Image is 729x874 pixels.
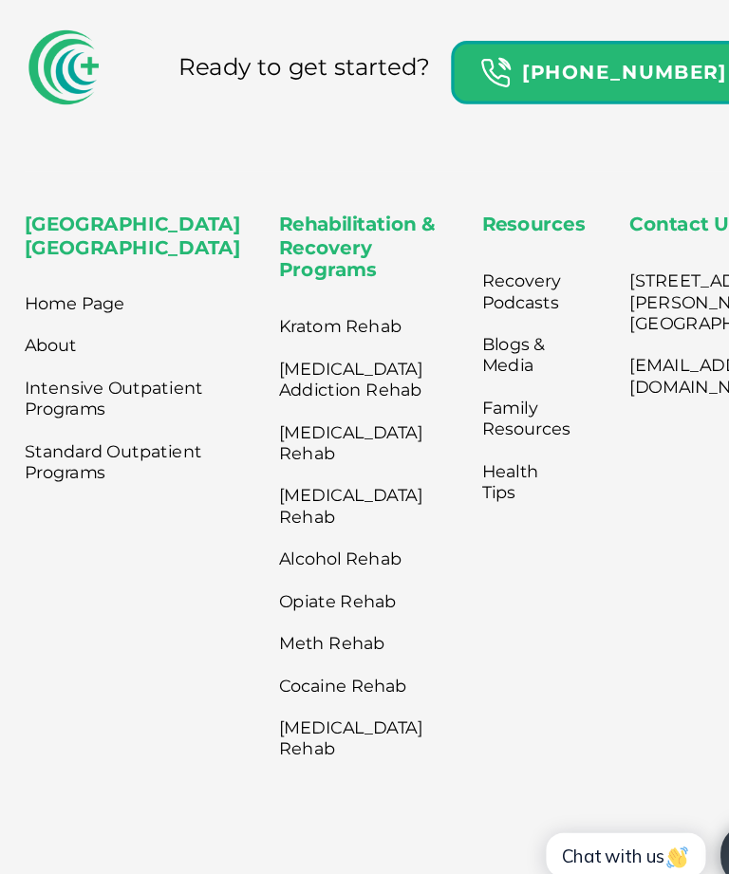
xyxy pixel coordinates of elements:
strong: Resources [433,219,526,240]
a: [EMAIL_ADDRESS][DOMAIN_NAME] [566,338,728,395]
strong: Contact Us [566,219,664,240]
a: Terms & Conditions [22,808,169,846]
a: Kratom Rehab [251,303,380,341]
img: Header Calendar Icons [431,79,459,108]
a: About [22,320,69,358]
strong: [GEOGRAPHIC_DATA] [GEOGRAPHIC_DATA] [22,219,216,261]
a: [MEDICAL_DATA] Addiction Rehab [251,341,380,398]
a: [STREET_ADDRESS][PERSON_NAME][GEOGRAPHIC_DATA] [566,262,728,338]
a: Standard Outpatient Programs [22,415,197,472]
a: Recovery Podcasts [433,262,513,319]
a: Health Tips [433,433,513,490]
strong: Rehabilitation & Recovery Programs [251,219,391,281]
a: [MEDICAL_DATA] Rehab [251,398,380,455]
a: [MEDICAL_DATA] Rehab [251,455,380,511]
a: Alcohol Rehab [251,511,380,549]
strong: [PHONE_NUMBER] [469,83,653,103]
a: Opiate Rehab [251,549,380,587]
div: Ready to get started? [160,74,386,103]
a: Home Page [22,282,112,320]
a: Privacy Policy [188,808,290,846]
a: Cocaine Rehab [251,625,380,663]
a: Intensive Outpatient Programs [22,358,197,415]
a: Blogs & Media [433,319,513,376]
a: Family Resources [433,376,513,433]
a: [MEDICAL_DATA] Rehab [251,663,380,720]
a: Header Calendar Icons[PHONE_NUMBER] [405,55,707,121]
a: Meth Rehab [251,587,380,625]
iframe: Tidio Chat [470,752,720,841]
